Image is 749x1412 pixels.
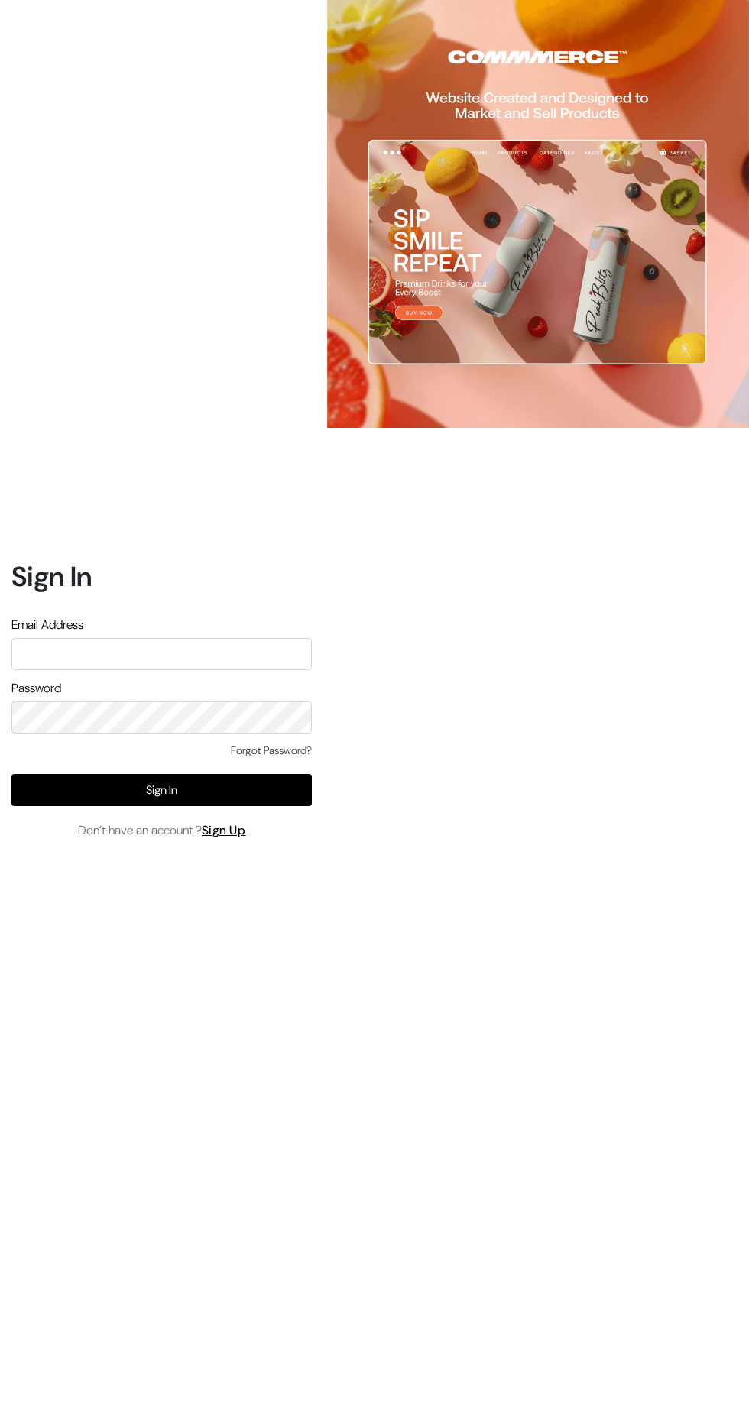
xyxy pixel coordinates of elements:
label: Email Address [11,616,83,634]
a: Sign Up [202,822,246,838]
label: Password [11,679,61,698]
h1: Sign In [11,560,312,593]
button: Sign In [11,774,312,806]
span: Don’t have an account ? [78,821,246,840]
a: Forgot Password? [231,743,312,759]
